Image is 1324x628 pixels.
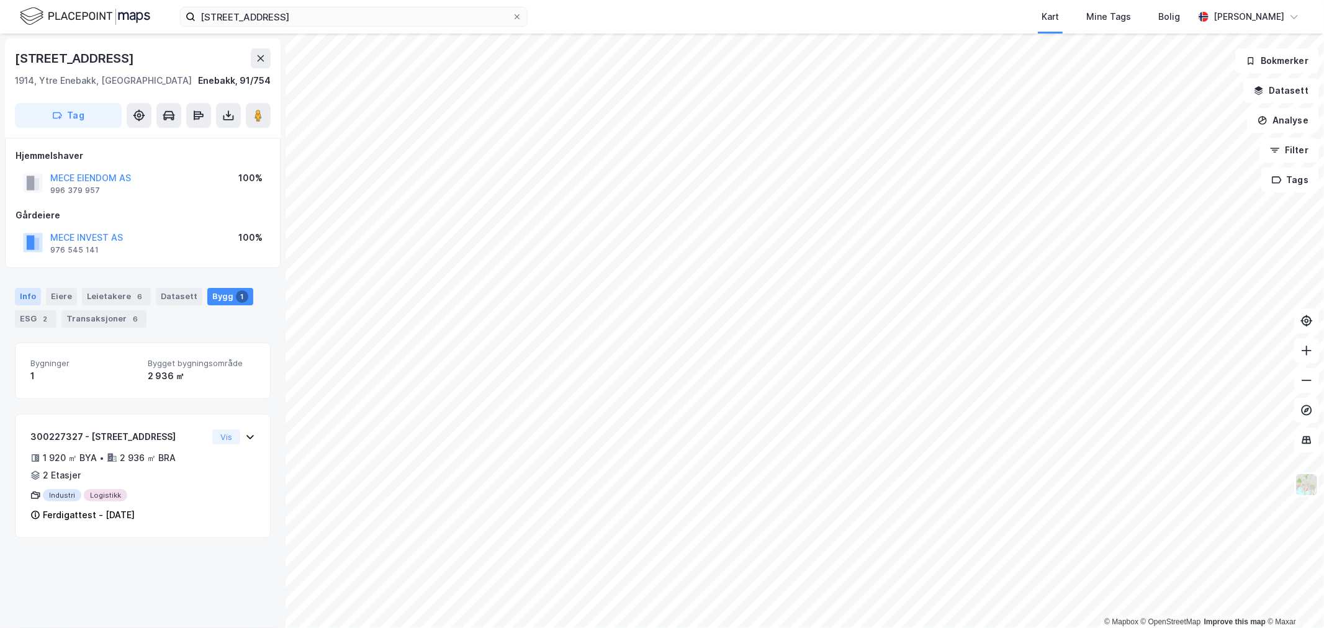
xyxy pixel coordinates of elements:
div: Eiere [46,288,77,305]
div: 996 379 957 [50,186,100,195]
div: 6 [129,313,142,325]
span: Bygninger [30,358,138,369]
a: Mapbox [1104,617,1138,626]
div: [PERSON_NAME] [1214,9,1284,24]
button: Filter [1259,138,1319,163]
div: 976 545 141 [50,245,99,255]
div: Ferdigattest - [DATE] [43,508,135,523]
div: 1 [30,369,138,384]
div: ESG [15,310,56,328]
div: 300227327 - [STREET_ADDRESS] [30,429,207,444]
div: Bygg [207,288,253,305]
div: Transaksjoner [61,310,146,328]
div: 100% [238,230,263,245]
div: 1 [236,290,248,303]
input: Søk på adresse, matrikkel, gårdeiere, leietakere eller personer [196,7,512,26]
div: Bolig [1158,9,1180,24]
div: 2 [39,313,52,325]
div: 1914, Ytre Enebakk, [GEOGRAPHIC_DATA] [15,73,192,88]
button: Bokmerker [1235,48,1319,73]
button: Vis [212,429,240,444]
div: Gårdeiere [16,208,270,223]
div: Kontrollprogram for chat [1262,568,1324,628]
div: Leietakere [82,288,151,305]
div: 100% [238,171,263,186]
div: Datasett [156,288,202,305]
iframe: Chat Widget [1262,568,1324,628]
div: Enebakk, 91/754 [198,73,271,88]
div: 6 [133,290,146,303]
a: OpenStreetMap [1141,617,1201,626]
div: [STREET_ADDRESS] [15,48,137,68]
button: Analyse [1247,108,1319,133]
div: 2 936 ㎡ [148,369,255,384]
div: Hjemmelshaver [16,148,270,163]
span: Bygget bygningsområde [148,358,255,369]
div: 1 920 ㎡ BYA [43,451,97,465]
button: Tags [1261,168,1319,192]
img: logo.f888ab2527a4732fd821a326f86c7f29.svg [20,6,150,27]
div: Kart [1042,9,1059,24]
img: Z [1295,473,1318,496]
button: Tag [15,103,122,128]
div: • [99,453,104,463]
a: Improve this map [1204,617,1266,626]
div: 2 936 ㎡ BRA [120,451,176,465]
div: 2 Etasjer [43,468,81,483]
div: Mine Tags [1086,9,1131,24]
button: Datasett [1243,78,1319,103]
div: Info [15,288,41,305]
